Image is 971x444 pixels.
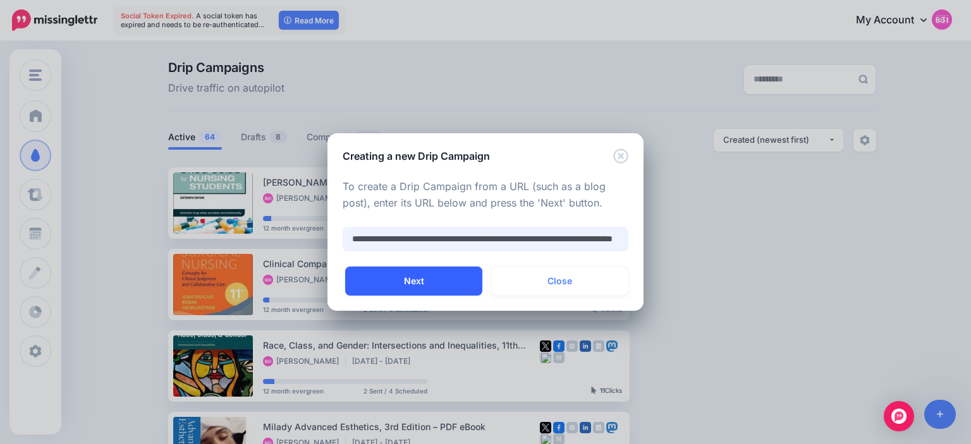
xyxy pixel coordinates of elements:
h5: Creating a new Drip Campaign [343,148,490,164]
button: Close [491,267,628,296]
p: To create a Drip Campaign from a URL (such as a blog post), enter its URL below and press the 'Ne... [343,179,628,212]
button: Close [613,148,628,164]
button: Next [345,267,482,296]
div: Open Intercom Messenger [884,401,914,431]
